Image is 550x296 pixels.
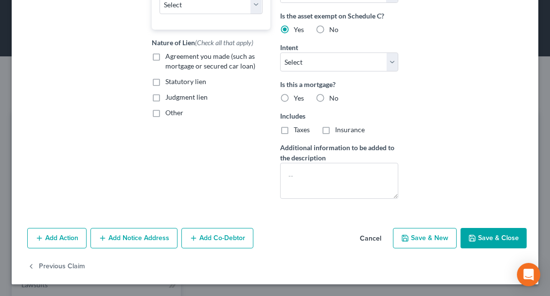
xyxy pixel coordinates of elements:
[294,25,304,34] span: Yes
[294,125,310,134] span: Taxes
[294,94,304,102] span: Yes
[329,25,338,34] span: No
[195,38,253,47] span: (Check all that apply)
[461,228,527,248] button: Save & Close
[280,42,298,52] label: Intent
[329,94,338,102] span: No
[280,11,399,21] label: Is the asset exempt on Schedule C?
[280,111,399,121] label: Includes
[27,228,87,248] button: Add Action
[181,228,253,248] button: Add Co-Debtor
[165,52,255,70] span: Agreement you made (such as mortgage or secured car loan)
[393,228,457,248] button: Save & New
[352,229,389,248] button: Cancel
[165,93,208,101] span: Judgment lien
[280,79,399,89] label: Is this a mortgage?
[152,37,253,48] label: Nature of Lien
[90,228,177,248] button: Add Notice Address
[165,77,206,86] span: Statutory lien
[280,142,399,163] label: Additional information to be added to the description
[165,108,183,117] span: Other
[517,263,540,286] div: Open Intercom Messenger
[27,256,85,277] button: Previous Claim
[335,125,365,134] span: Insurance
